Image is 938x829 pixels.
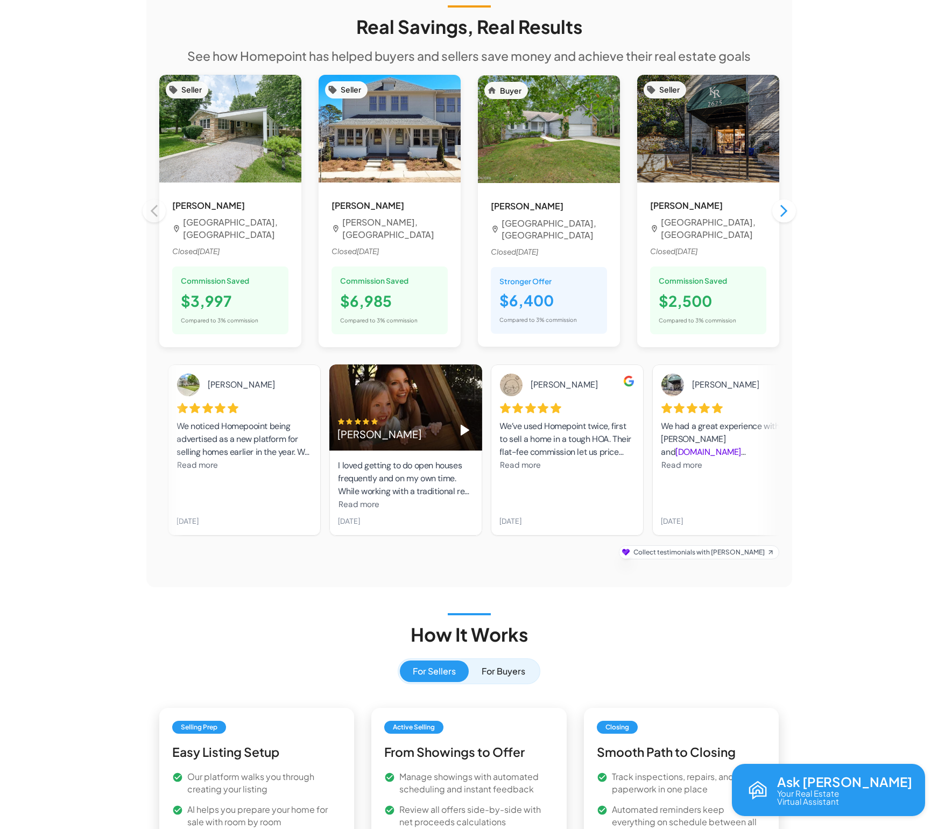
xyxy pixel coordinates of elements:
[597,742,766,762] h6: Smooth Path to Closing
[172,742,342,762] h6: Easy Listing Setup
[601,722,633,732] span: Closing
[493,85,528,96] span: Buyer
[399,804,554,828] p: Review all offers side-by-side with net proceeds calculations
[732,764,925,816] button: Open chat with Reva
[745,777,771,803] img: Reva
[332,245,448,258] span: Closed [DATE]
[175,84,208,95] span: Seller
[159,75,301,182] img: Property in Crossville, TN
[491,199,607,213] h6: [PERSON_NAME]
[400,661,469,682] button: For Sellers
[172,199,288,212] h6: [PERSON_NAME]
[334,84,368,95] span: Seller
[777,789,839,805] p: Your Real Estate Virtual Assistant
[777,775,912,789] p: Ask [PERSON_NAME]
[650,199,766,212] h6: [PERSON_NAME]
[319,75,461,182] img: Property in Hoover, AL
[502,217,607,242] p: [GEOGRAPHIC_DATA], [GEOGRAPHIC_DATA]
[612,771,766,796] p: Track inspections, repairs, and paperwork in one place
[340,275,408,287] span: Commission Saved
[499,317,577,323] span: Compared to 3% commission
[183,216,288,241] p: [GEOGRAPHIC_DATA], [GEOGRAPHIC_DATA]
[356,16,582,38] h3: Real Savings, Real Results
[653,84,686,95] span: Seller
[398,658,540,684] div: How it works view
[499,276,598,286] span: Stronger Offer
[499,291,598,311] h5: $6,400
[650,245,766,258] span: Closed [DATE]
[181,291,280,311] h5: $3,997
[491,246,607,258] span: Closed [DATE]
[172,245,288,258] span: Closed [DATE]
[659,275,727,287] span: Commission Saved
[384,742,554,762] h6: From Showings to Offer
[389,722,439,732] span: Active Selling
[340,317,418,324] span: Compared to 3% commission
[399,771,554,796] p: Manage showings with automated scheduling and instant feedback
[469,661,538,682] button: For Buyers
[661,216,766,241] p: [GEOGRAPHIC_DATA], [GEOGRAPHIC_DATA]
[342,216,448,241] p: [PERSON_NAME], [GEOGRAPHIC_DATA]
[332,199,448,212] h6: [PERSON_NAME]
[637,75,779,182] img: Property in Birmingham, AL
[187,771,342,796] p: Our platform walks you through creating your listing
[659,291,758,311] h5: $2,500
[181,317,258,324] span: Compared to 3% commission
[181,275,249,287] span: Commission Saved
[187,46,751,66] h6: See how Homepoint has helped buyers and sellers save money and achieve their real estate goals
[478,75,620,183] img: Property in Fairfield Glade, TN
[177,722,222,732] span: Selling Prep
[411,624,528,645] h3: How It Works
[659,317,736,324] span: Compared to 3% commission
[340,291,439,311] h5: $6,985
